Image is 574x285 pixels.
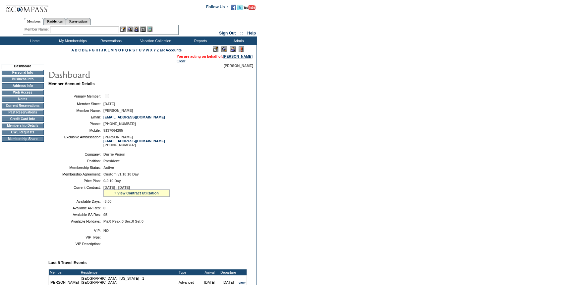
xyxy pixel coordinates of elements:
a: » View Contract Utilization [114,191,159,195]
td: Mobile: [51,128,101,132]
td: Primary Member: [51,93,101,99]
td: Member Name: [51,108,101,112]
a: S [133,48,135,52]
td: Member Since: [51,102,101,106]
span: Custom v1.10 10 Day [103,172,139,176]
td: Membership Details [2,123,44,128]
a: Z [157,48,159,52]
span: [PERSON_NAME] [PHONE_NUMBER] [103,135,165,147]
td: Available SA Res: [51,213,101,217]
td: Membership Share [2,136,44,142]
span: 0-0 10 Day [103,179,121,183]
span: [PERSON_NAME] [224,64,253,68]
img: Impersonate [134,27,139,32]
a: Residences [44,18,66,25]
td: Current Contract: [51,185,101,197]
a: U [139,48,142,52]
img: Follow us on Twitter [237,5,243,10]
a: Become our fan on Facebook [231,7,236,11]
td: Business Info [2,77,44,82]
td: Credit Card Info [2,116,44,122]
td: Dashboard [2,64,44,69]
img: b_calculator.gif [147,27,152,32]
a: X [150,48,152,52]
a: L [108,48,110,52]
td: Company: [51,152,101,156]
a: H [96,48,98,52]
td: Available AR Res: [51,206,101,210]
a: Q [125,48,128,52]
a: Subscribe to our YouTube Channel [244,7,256,11]
a: Help [247,31,256,36]
a: W [146,48,149,52]
a: I [99,48,100,52]
a: E [86,48,88,52]
a: R [129,48,132,52]
td: Web Access [2,90,44,95]
img: Edit Mode [213,46,218,52]
img: Impersonate [230,46,236,52]
td: Membership Agreement: [51,172,101,176]
a: O [118,48,121,52]
td: Past Reservations [2,110,44,115]
a: B [75,48,78,52]
a: M [111,48,114,52]
td: Phone: [51,122,101,126]
td: Vacation Collection [129,36,181,45]
a: F [89,48,91,52]
span: [DATE] [103,102,115,106]
span: [PERSON_NAME] [103,108,133,112]
span: -3.00 [103,199,111,203]
a: Y [153,48,156,52]
a: Clear [177,59,185,63]
span: 9137064285 [103,128,123,132]
span: 0 [103,206,105,210]
img: Reservations [140,27,146,32]
span: President [103,159,120,163]
span: Active [103,166,114,170]
td: Admin [219,36,257,45]
a: K [104,48,107,52]
td: Home [15,36,53,45]
a: [EMAIL_ADDRESS][DOMAIN_NAME] [103,115,165,119]
a: C [78,48,81,52]
span: Pri:0 Peak:0 Sec:0 Sel:0 [103,219,143,223]
td: Current Reservations [2,103,44,108]
td: Email: [51,115,101,119]
td: Notes [2,97,44,102]
td: Membership Status: [51,166,101,170]
a: Reservations [66,18,91,25]
div: Member Name: [25,27,50,32]
a: D [82,48,85,52]
td: My Memberships [53,36,91,45]
img: b_edit.gif [120,27,126,32]
span: Durrie Vision [103,152,125,156]
td: Available Holidays: [51,219,101,223]
a: J [101,48,103,52]
a: A [72,48,74,52]
td: Residence [80,269,178,275]
td: Reports [181,36,219,45]
b: Last 5 Travel Events [48,260,86,265]
td: Exclusive Ambassador: [51,135,101,147]
b: Member Account Details [48,82,95,86]
a: Members [24,18,44,25]
a: G [92,48,94,52]
td: Departure [219,269,238,275]
span: 95 [103,213,107,217]
td: Type [178,269,201,275]
span: [DATE] - [DATE] [103,185,130,189]
a: N [115,48,117,52]
img: Become our fan on Facebook [231,5,236,10]
a: V [143,48,145,52]
td: Reservations [91,36,129,45]
img: Subscribe to our YouTube Channel [244,5,256,10]
td: Price Plan: [51,179,101,183]
td: Follow Us :: [206,4,230,12]
td: VIP Description: [51,242,101,246]
span: :: [240,31,243,36]
a: [PERSON_NAME] [223,54,253,58]
td: VIP: [51,229,101,233]
td: Member [49,269,80,275]
a: P [122,48,124,52]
